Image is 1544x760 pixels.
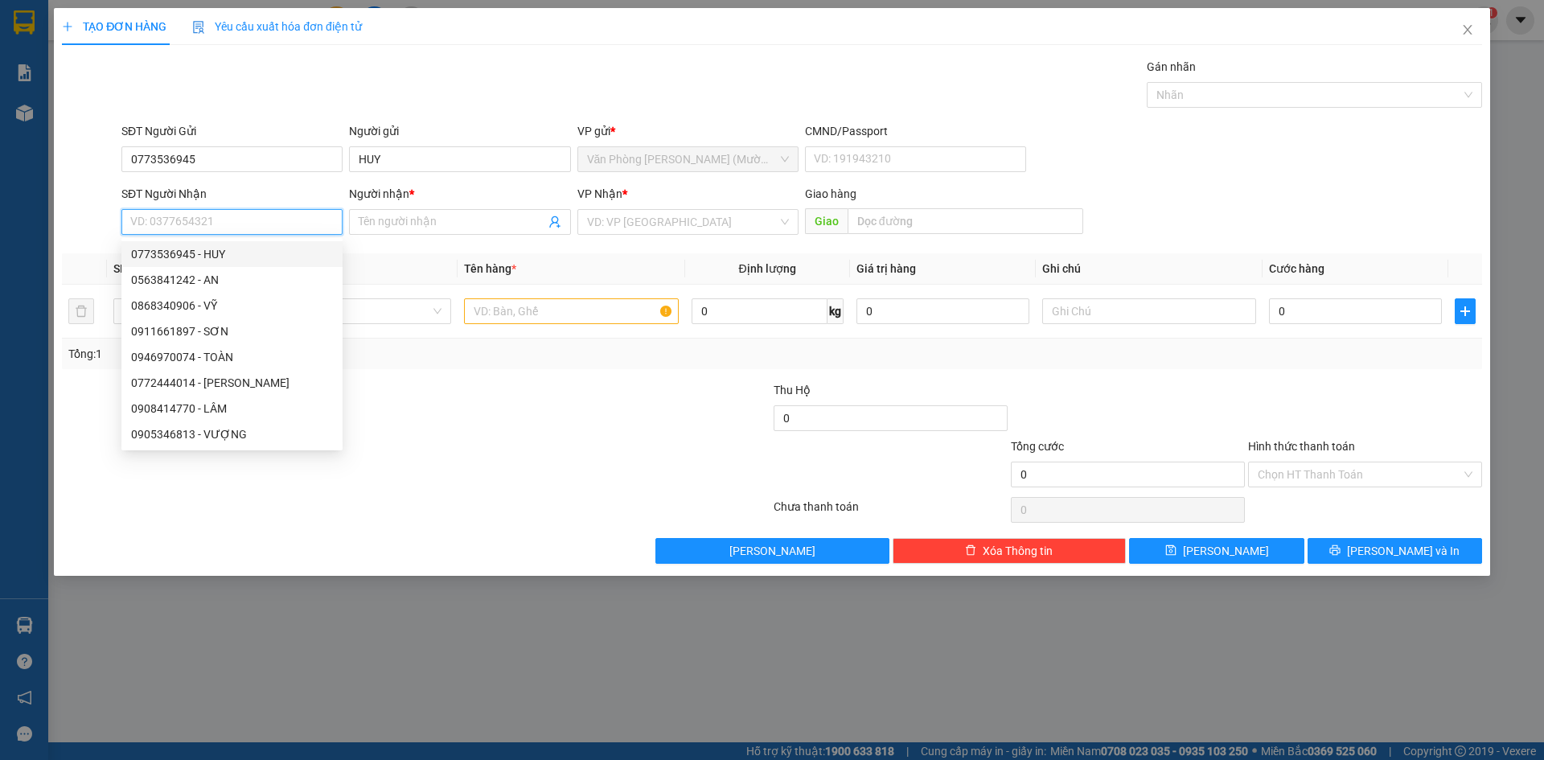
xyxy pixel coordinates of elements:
[729,542,815,560] span: [PERSON_NAME]
[856,298,1029,324] input: 0
[1129,538,1304,564] button: save[PERSON_NAME]
[774,384,811,396] span: Thu Hộ
[121,241,343,267] div: 0773536945 - HUY
[965,544,976,557] span: delete
[1461,23,1474,36] span: close
[62,21,73,32] span: plus
[121,122,343,140] div: SĐT Người Gửi
[548,216,561,228] span: user-add
[68,345,596,363] div: Tổng: 1
[121,318,343,344] div: 0911661897 - SƠN
[192,20,362,33] span: Yêu cầu xuất hóa đơn điện tử
[68,298,94,324] button: delete
[1347,542,1460,560] span: [PERSON_NAME] và In
[1183,542,1269,560] span: [PERSON_NAME]
[131,297,333,314] div: 0868340906 - VỸ
[856,262,916,275] span: Giá trị hàng
[121,370,343,396] div: 0772444014 - TRẦN HÙNG
[1456,305,1475,318] span: plus
[131,322,333,340] div: 0911661897 - SƠN
[247,299,441,323] span: Khác
[349,122,570,140] div: Người gửi
[464,298,678,324] input: VD: Bàn, Ghế
[1455,298,1476,324] button: plus
[121,344,343,370] div: 0946970074 - TOÀN
[62,20,166,33] span: TẠO ĐƠN HÀNG
[192,21,205,34] img: icon
[848,208,1083,234] input: Dọc đường
[587,147,789,171] span: Văn Phòng Trần Phú (Mường Thanh)
[1011,440,1064,453] span: Tổng cước
[805,208,848,234] span: Giao
[739,262,796,275] span: Định lượng
[1269,262,1324,275] span: Cước hàng
[577,122,799,140] div: VP gửi
[131,400,333,417] div: 0908414770 - LÂM
[772,498,1009,526] div: Chưa thanh toán
[655,538,889,564] button: [PERSON_NAME]
[464,262,516,275] span: Tên hàng
[349,185,570,203] div: Người nhận
[1042,298,1256,324] input: Ghi Chú
[121,267,343,293] div: 0563841242 - AN
[1036,253,1263,285] th: Ghi chú
[121,421,343,447] div: 0905346813 - VƯỢNG
[1308,538,1482,564] button: printer[PERSON_NAME] và In
[1445,8,1490,53] button: Close
[131,348,333,366] div: 0946970074 - TOÀN
[983,542,1053,560] span: Xóa Thông tin
[893,538,1127,564] button: deleteXóa Thông tin
[1165,544,1176,557] span: save
[131,245,333,263] div: 0773536945 - HUY
[121,185,343,203] div: SĐT Người Nhận
[121,293,343,318] div: 0868340906 - VỸ
[131,374,333,392] div: 0772444014 - [PERSON_NAME]
[577,187,622,200] span: VP Nhận
[113,262,126,275] span: SL
[1147,60,1196,73] label: Gán nhãn
[805,122,1026,140] div: CMND/Passport
[121,396,343,421] div: 0908414770 - LÂM
[131,271,333,289] div: 0563841242 - AN
[131,425,333,443] div: 0905346813 - VƯỢNG
[1329,544,1341,557] span: printer
[805,187,856,200] span: Giao hàng
[827,298,844,324] span: kg
[1248,440,1355,453] label: Hình thức thanh toán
